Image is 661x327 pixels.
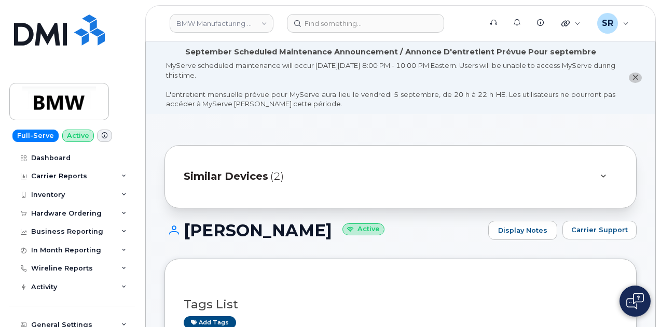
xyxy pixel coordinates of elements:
[184,298,617,311] h3: Tags List
[342,223,384,235] small: Active
[571,225,628,235] span: Carrier Support
[166,61,615,109] div: MyServe scheduled maintenance will occur [DATE][DATE] 8:00 PM - 10:00 PM Eastern. Users will be u...
[184,169,268,184] span: Similar Devices
[629,73,642,83] button: close notification
[626,293,644,309] img: Open chat
[164,221,483,239] h1: [PERSON_NAME]
[270,169,284,184] span: (2)
[562,221,637,239] button: Carrier Support
[488,221,557,240] a: Display Notes
[185,47,596,58] div: September Scheduled Maintenance Announcement / Annonce D'entretient Prévue Pour septembre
